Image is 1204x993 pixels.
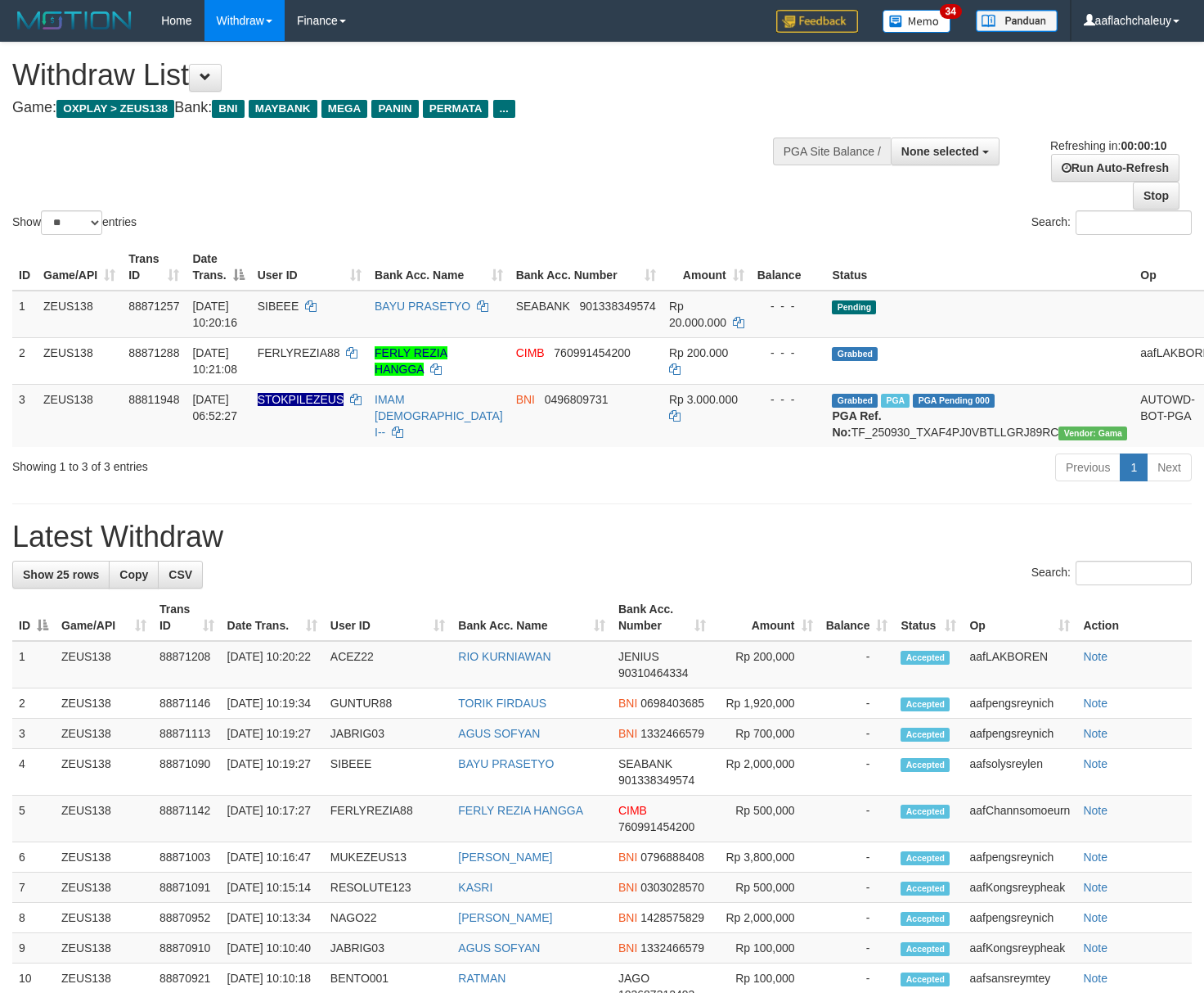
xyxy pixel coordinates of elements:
[757,391,820,408] div: - - -
[458,911,552,924] a: [PERSON_NAME]
[901,758,950,772] span: Accepted
[579,300,655,313] span: Copy 901338349574 to clipboard
[976,10,1058,32] img: panduan.png
[221,641,324,688] td: [DATE] 10:20:22
[825,384,1134,447] td: TF_250930_TXAF4PJ0VBTLLGRJ89RC
[1031,210,1192,235] label: Search:
[894,594,963,641] th: Status: activate to sort column ascending
[963,749,1076,796] td: aafsolysreylen
[221,688,324,719] td: [DATE] 10:19:34
[324,594,452,641] th: User ID: activate to sort column ascending
[901,697,950,711] span: Accepted
[12,59,786,92] h1: Withdraw List
[153,594,221,641] th: Trans ID: activate to sort column ascending
[12,100,786,116] h4: Game: Bank:
[192,346,237,376] span: [DATE] 10:21:08
[451,594,612,641] th: Bank Acc. Name: activate to sort column ascending
[1083,972,1107,985] a: Note
[375,393,503,439] a: IMAM [DEMOGRAPHIC_DATA] I--
[618,941,637,955] span: BNI
[221,594,324,641] th: Date Trans.: activate to sort column ascending
[1055,454,1121,481] a: Previous
[1083,727,1107,740] a: Note
[37,291,122,338] td: ZEUS138
[12,933,55,964] td: 9
[12,210,137,235] label: Show entries
[712,749,820,796] td: Rp 2,000,000
[773,138,891,165] div: PGA Site Balance /
[516,300,570,313] span: SEABANK
[832,394,878,408] span: Grabbed
[1147,454,1192,481] a: Next
[640,941,704,955] span: Copy 1332466579 to clipboard
[153,688,221,719] td: 88871146
[516,393,535,406] span: BNI
[12,641,55,688] td: 1
[1083,804,1107,817] a: Note
[55,688,153,719] td: ZEUS138
[545,393,609,406] span: Copy 0496809731 to clipboard
[516,346,545,359] span: CIMB
[669,346,728,359] span: Rp 200.000
[12,291,37,338] td: 1
[618,911,637,924] span: BNI
[458,727,540,740] a: AGUS SOFYAN
[640,851,704,864] span: Copy 0796888408 to clipboard
[901,728,950,742] span: Accepted
[258,300,299,313] span: SIBEEE
[963,873,1076,903] td: aafKongsreypheak
[712,933,820,964] td: Rp 100,000
[891,138,1000,165] button: None selected
[901,882,950,896] span: Accepted
[423,100,489,118] span: PERMATA
[324,933,452,964] td: JABRIG03
[640,911,704,924] span: Copy 1428575829 to clipboard
[832,409,881,439] b: PGA Ref. No:
[640,881,704,894] span: Copy 0303028570 to clipboard
[12,688,55,719] td: 2
[751,244,826,291] th: Balance
[618,804,647,817] span: CIMB
[12,452,489,475] div: Showing 1 to 3 of 3 entries
[55,641,153,688] td: ZEUS138
[1051,154,1179,182] a: Run Auto-Refresh
[1050,139,1166,152] span: Refreshing in:
[221,933,324,964] td: [DATE] 10:10:40
[820,719,895,749] td: -
[1083,911,1107,924] a: Note
[1031,561,1192,585] label: Search:
[128,346,179,359] span: 88871288
[618,972,649,985] span: JAGO
[153,842,221,873] td: 88871003
[12,873,55,903] td: 7
[109,561,159,589] a: Copy
[128,300,179,313] span: 88871257
[820,873,895,903] td: -
[55,903,153,933] td: ZEUS138
[12,521,1192,553] h1: Latest Withdraw
[12,903,55,933] td: 8
[901,651,950,665] span: Accepted
[776,10,858,33] img: Feedback.jpg
[192,300,237,329] span: [DATE] 10:20:16
[153,796,221,842] td: 88871142
[820,842,895,873] td: -
[128,393,179,406] span: 88811948
[901,912,950,926] span: Accepted
[12,337,37,384] td: 2
[1083,697,1107,710] a: Note
[712,873,820,903] td: Rp 500,000
[913,394,995,408] span: PGA Pending
[712,641,820,688] td: Rp 200,000
[712,719,820,749] td: Rp 700,000
[901,805,950,819] span: Accepted
[618,774,694,787] span: Copy 901338349574 to clipboard
[1083,757,1107,770] a: Note
[1083,941,1107,955] a: Note
[368,244,510,291] th: Bank Acc. Name: activate to sort column ascending
[1083,650,1107,663] a: Note
[618,666,689,679] span: Copy 90310464334 to clipboard
[618,881,637,894] span: BNI
[186,244,250,291] th: Date Trans.: activate to sort column descending
[881,394,910,408] span: Marked by aafsreyleap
